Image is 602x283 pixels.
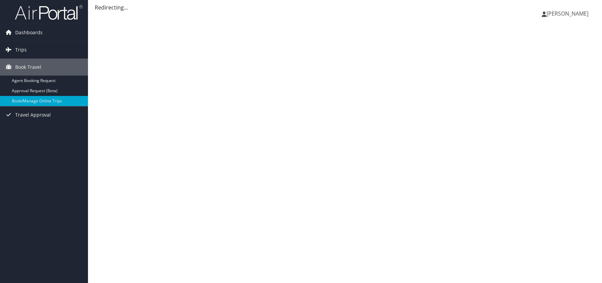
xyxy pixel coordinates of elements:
span: Dashboards [15,24,43,41]
span: [PERSON_NAME] [547,10,588,17]
div: Redirecting... [95,3,595,12]
a: [PERSON_NAME] [542,3,595,24]
span: Travel Approval [15,106,51,123]
span: Book Travel [15,59,41,76]
img: airportal-logo.png [15,4,83,20]
span: Trips [15,41,27,58]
